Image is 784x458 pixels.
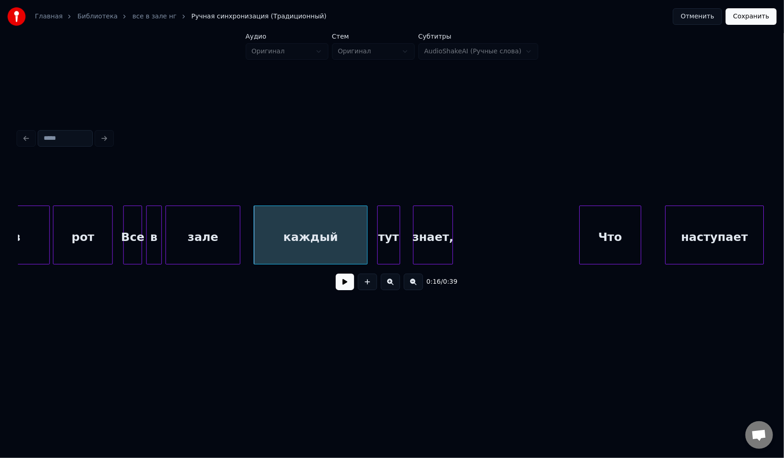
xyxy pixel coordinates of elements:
nav: breadcrumb [35,12,327,21]
div: / [427,277,449,286]
a: Библиотека [77,12,118,21]
div: Открытый чат [745,421,773,449]
a: Главная [35,12,62,21]
span: 0:39 [443,277,457,286]
label: Аудио [246,33,328,40]
img: youka [7,7,26,26]
button: Сохранить [726,8,777,25]
label: Стем [332,33,415,40]
span: Ручная синхронизация (Традиционный) [192,12,327,21]
label: Субтитры [418,33,539,40]
span: 0:16 [427,277,441,286]
a: все в зале нг [132,12,176,21]
button: Отменить [673,8,722,25]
